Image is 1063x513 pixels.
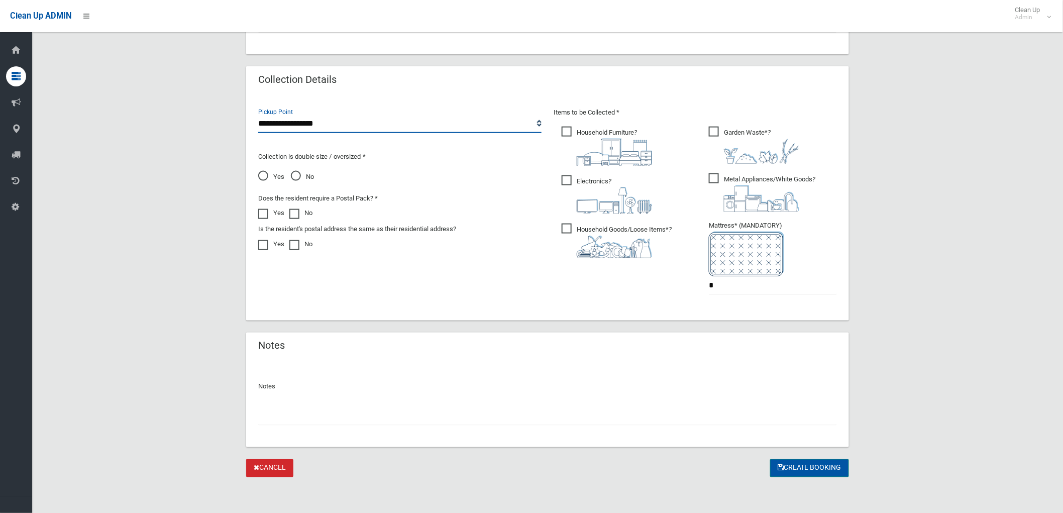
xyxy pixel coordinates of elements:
[770,459,849,478] button: Create Booking
[709,232,784,276] img: e7408bece873d2c1783593a074e5cb2f.png
[246,70,349,89] header: Collection Details
[577,187,652,214] img: 394712a680b73dbc3d2a6a3a7ffe5a07.png
[724,175,815,212] i: ?
[258,381,837,393] p: Notes
[562,175,652,214] span: Electronics
[258,151,542,163] p: Collection is double size / oversized *
[562,224,672,258] span: Household Goods/Loose Items*
[291,171,314,183] span: No
[258,171,284,183] span: Yes
[709,127,799,164] span: Garden Waste*
[562,127,652,166] span: Household Furniture
[258,238,284,250] label: Yes
[577,139,652,166] img: aa9efdbe659d29b613fca23ba79d85cb.png
[246,459,293,478] a: Cancel
[10,11,71,21] span: Clean Up ADMIN
[724,129,799,164] i: ?
[577,226,672,258] i: ?
[577,129,652,166] i: ?
[709,173,815,212] span: Metal Appliances/White Goods
[554,107,837,119] p: Items to be Collected *
[577,177,652,214] i: ?
[258,207,284,219] label: Yes
[289,207,312,219] label: No
[289,238,312,250] label: No
[724,185,799,212] img: 36c1b0289cb1767239cdd3de9e694f19.png
[258,223,456,235] label: Is the resident's postal address the same as their residential address?
[1010,6,1050,21] span: Clean Up
[577,236,652,258] img: b13cc3517677393f34c0a387616ef184.png
[258,192,378,204] label: Does the resident require a Postal Pack? *
[246,336,297,356] header: Notes
[1015,14,1040,21] small: Admin
[724,139,799,164] img: 4fd8a5c772b2c999c83690221e5242e0.png
[709,222,837,276] span: Mattress* (MANDATORY)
